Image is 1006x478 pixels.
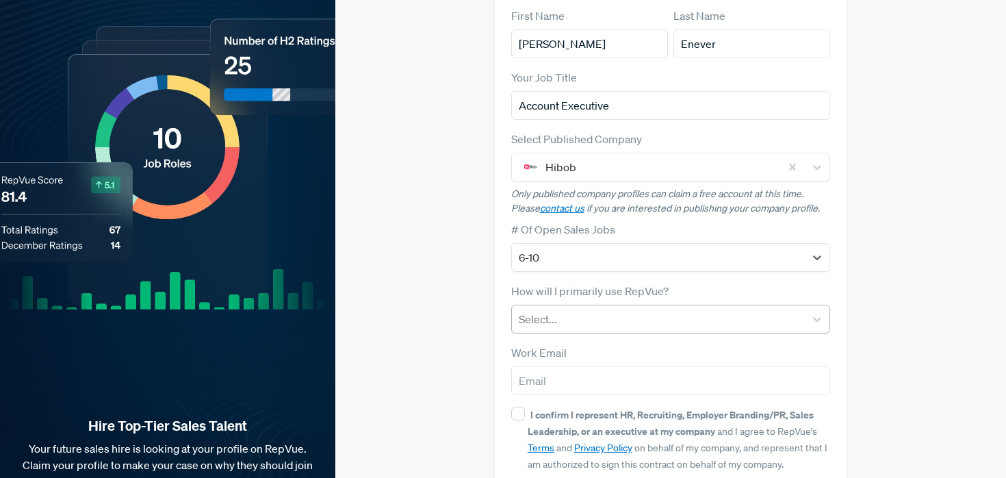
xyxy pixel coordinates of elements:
[511,69,577,86] label: Your Job Title
[511,91,831,120] input: Title
[511,221,615,238] label: # Of Open Sales Jobs
[574,442,632,454] a: Privacy Policy
[528,442,554,454] a: Terms
[511,344,567,361] label: Work Email
[22,417,313,435] strong: Hire Top-Tier Sales Talent
[673,8,725,24] label: Last Name
[511,8,565,24] label: First Name
[511,283,669,299] label: How will I primarily use RepVue?
[511,366,831,395] input: Email
[511,187,831,216] p: Only published company profiles can claim a free account at this time. Please if you are interest...
[673,29,830,58] input: Last Name
[522,159,539,175] img: Hibob
[511,29,668,58] input: First Name
[540,202,584,214] a: contact us
[511,131,642,147] label: Select Published Company
[528,408,814,438] strong: I confirm I represent HR, Recruiting, Employer Branding/PR, Sales Leadership, or an executive at ...
[528,409,827,470] span: and I agree to RepVue’s and on behalf of my company, and represent that I am authorized to sign t...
